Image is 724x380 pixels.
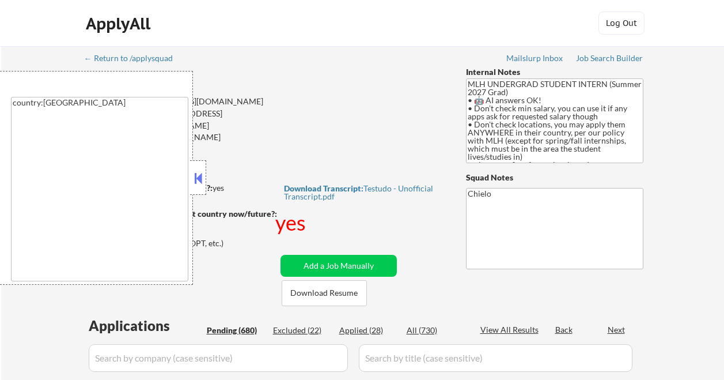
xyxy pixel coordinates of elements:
div: ← Return to /applysquad [84,54,184,62]
div: yes [275,208,308,237]
a: Job Search Builder [576,54,643,65]
div: All (730) [407,325,464,336]
button: Log Out [598,12,645,35]
div: Squad Notes [466,172,643,183]
div: Applied (28) [339,325,397,336]
div: Job Search Builder [576,54,643,62]
div: Excluded (22) [273,325,331,336]
a: ← Return to /applysquad [84,54,184,65]
div: Internal Notes [466,66,643,78]
div: View All Results [480,324,542,336]
strong: Download Transcript: [284,183,363,193]
button: Add a Job Manually [280,255,397,277]
div: Back [555,324,574,336]
input: Search by title (case sensitive) [359,344,632,372]
div: Mailslurp Inbox [506,54,564,62]
div: Pending (680) [207,325,264,336]
a: Mailslurp Inbox [506,54,564,65]
a: Download Transcript:Testudo - Unofficial Transcript.pdf [284,184,444,201]
div: Applications [89,319,203,333]
div: ApplyAll [86,14,154,33]
div: Next [608,324,626,336]
div: Testudo - Unofficial Transcript.pdf [284,185,444,201]
button: Download Resume [282,280,367,306]
input: Search by company (case sensitive) [89,344,348,372]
